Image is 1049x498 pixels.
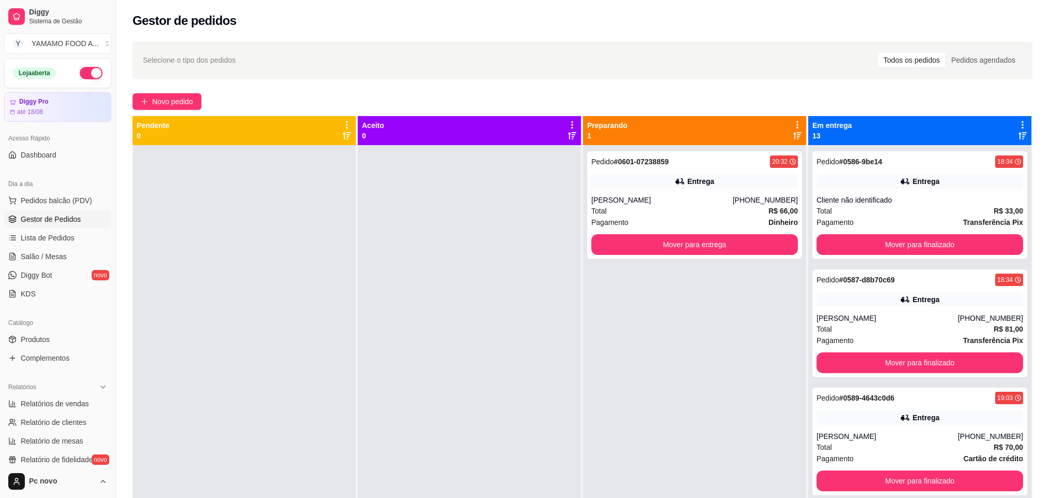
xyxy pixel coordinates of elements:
[812,131,852,141] p: 13
[21,353,69,363] span: Complementos
[32,38,99,49] div: YAMAMO FOOD A ...
[80,67,103,79] button: Alterar Status
[362,131,384,141] p: 0
[17,108,43,116] article: até 18/08
[4,414,111,431] a: Relatório de clientes
[912,412,939,423] div: Entrega
[958,431,1023,442] div: [PHONE_NUMBER]
[21,454,93,465] span: Relatório de fidelidade
[817,335,854,346] span: Pagamento
[4,4,111,29] a: DiggySistema de Gestão
[4,315,111,331] div: Catálogo
[29,8,107,17] span: Diggy
[817,158,839,166] span: Pedido
[817,313,958,323] div: [PERSON_NAME]
[817,276,839,284] span: Pedido
[4,286,111,302] a: KDS
[945,53,1021,67] div: Pedidos agendados
[21,270,52,280] span: Diggy Bot
[133,12,237,29] h2: Gestor de pedidos
[4,33,111,54] button: Select a team
[21,195,92,206] span: Pedidos balcão (PDV)
[21,150,56,160] span: Dashboard
[4,350,111,366] a: Complementos
[768,218,798,226] strong: Dinheiro
[817,394,839,402] span: Pedido
[21,334,50,345] span: Produtos
[817,205,832,217] span: Total
[812,120,852,131] p: Em entrega
[152,96,193,107] span: Novo pedido
[13,38,23,49] span: Y
[143,54,236,66] span: Selecione o tipo dos pedidos
[19,98,49,106] article: Diggy Pro
[817,323,832,335] span: Total
[994,207,1023,215] strong: R$ 33,00
[4,433,111,449] a: Relatório de mesas
[817,431,958,442] div: [PERSON_NAME]
[4,192,111,209] button: Pedidos balcão (PDV)
[133,93,201,110] button: Novo pedido
[21,251,67,262] span: Salão / Mesas
[963,336,1023,345] strong: Transferência Pix
[4,267,111,283] a: Diggy Botnovo
[591,217,629,228] span: Pagamento
[4,469,111,494] button: Pc novo
[733,195,798,205] div: [PHONE_NUMBER]
[912,176,939,187] div: Entrega
[141,98,148,105] span: plus
[839,276,895,284] strong: # 0587-d8b70c69
[687,176,714,187] div: Entrega
[4,211,111,227] a: Gestor de Pedidos
[591,205,607,217] span: Total
[21,417,86,428] span: Relatório de clientes
[817,217,854,228] span: Pagamento
[839,394,895,402] strong: # 0589-4643c0d6
[21,233,75,243] span: Lista de Pedidos
[614,158,669,166] strong: # 0601-07238859
[137,120,169,131] p: Pendente
[994,443,1023,451] strong: R$ 70,00
[4,176,111,192] div: Dia a dia
[362,120,384,131] p: Aceito
[4,395,111,412] a: Relatórios de vendas
[994,325,1023,333] strong: R$ 81,00
[591,158,614,166] span: Pedido
[8,383,36,391] span: Relatórios
[587,131,628,141] p: 1
[21,289,36,299] span: KDS
[4,331,111,348] a: Produtos
[29,17,107,25] span: Sistema de Gestão
[587,120,628,131] p: Preparando
[21,436,83,446] span: Relatório de mesas
[964,454,1023,463] strong: Cartão de crédito
[817,195,1023,205] div: Cliente não identificado
[963,218,1023,226] strong: Transferência Pix
[912,294,939,305] div: Entrega
[4,130,111,147] div: Acesso Rápido
[4,451,111,468] a: Relatório de fidelidadenovo
[817,453,854,464] span: Pagamento
[4,248,111,265] a: Salão / Mesas
[4,230,111,246] a: Lista de Pedidos
[997,394,1013,402] div: 19:03
[4,92,111,122] a: Diggy Proaté 18/08
[21,214,81,224] span: Gestor de Pedidos
[137,131,169,141] p: 0
[4,147,111,163] a: Dashboard
[817,442,832,453] span: Total
[958,313,1023,323] div: [PHONE_NUMBER]
[878,53,945,67] div: Todos os pedidos
[817,471,1023,491] button: Mover para finalizado
[13,67,56,79] div: Loja aberta
[772,158,788,166] div: 20:32
[997,276,1013,284] div: 18:34
[29,477,95,486] span: Pc novo
[591,195,733,205] div: [PERSON_NAME]
[817,234,1023,255] button: Mover para finalizado
[21,399,89,409] span: Relatórios de vendas
[768,207,798,215] strong: R$ 66,00
[839,158,882,166] strong: # 0586-9be14
[591,234,798,255] button: Mover para entrega
[817,352,1023,373] button: Mover para finalizado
